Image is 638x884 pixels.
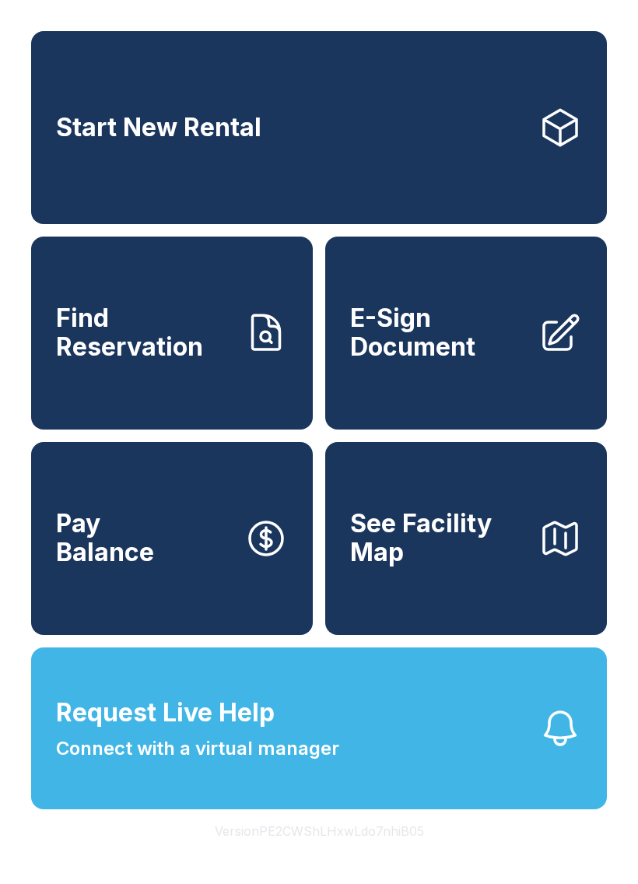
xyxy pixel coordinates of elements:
span: See Facility Map [350,510,526,567]
a: Start New Rental [31,31,607,224]
span: Connect with a virtual manager [56,735,339,763]
a: Find Reservation [31,237,313,430]
span: Request Live Help [56,694,275,731]
button: VersionPE2CWShLHxwLdo7nhiB05 [202,809,436,853]
button: See Facility Map [325,442,607,635]
a: E-Sign Document [325,237,607,430]
a: PayBalance [31,442,313,635]
span: Find Reservation [56,304,232,361]
span: Start New Rental [56,114,261,142]
span: E-Sign Document [350,304,526,361]
span: Pay Balance [56,510,154,567]
button: Request Live HelpConnect with a virtual manager [31,647,607,809]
